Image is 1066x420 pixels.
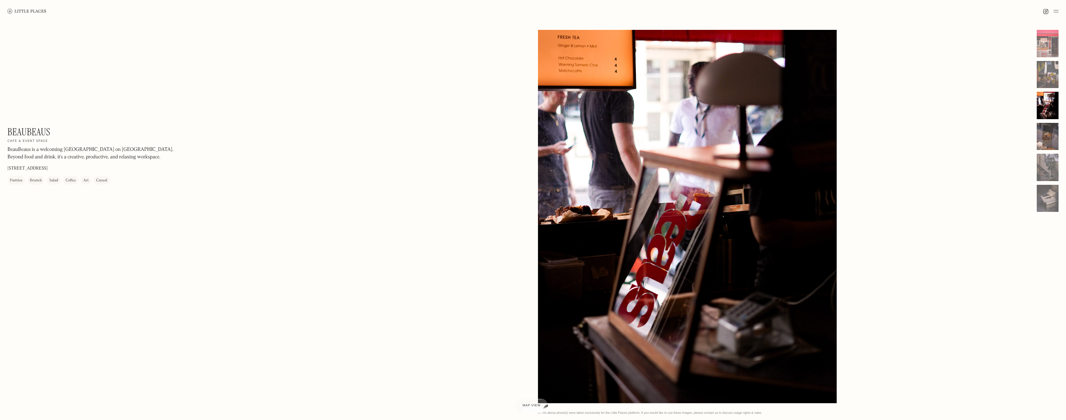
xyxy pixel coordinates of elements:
div: Casual [96,177,107,184]
a: Map view [515,399,548,413]
div: Coffee [66,177,76,184]
span: Map view [523,404,541,407]
div: © The above photo(s) were taken exclusively for the Little Places platform. If you would like to ... [538,411,1059,415]
div: Pastries [10,177,22,184]
p: [STREET_ADDRESS] [7,165,48,172]
div: Brunch [30,177,42,184]
div: Art [83,177,89,184]
div: Salad [49,177,58,184]
h2: Cafe & event space [7,139,48,143]
p: BeauBeaus is a welcoming [GEOGRAPHIC_DATA] on [GEOGRAPHIC_DATA]. Beyond food and drink, it's a cr... [7,146,175,161]
h1: BeauBeaus [7,126,50,138]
